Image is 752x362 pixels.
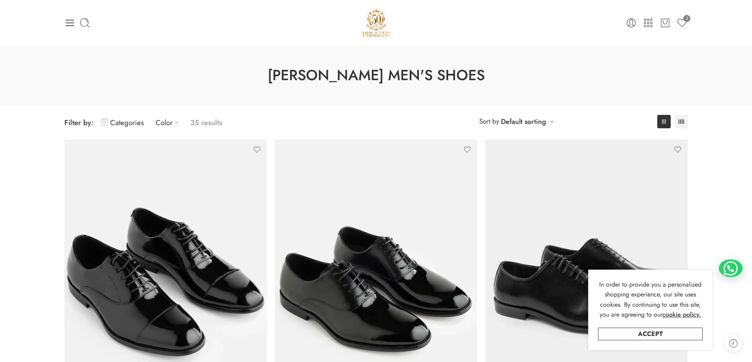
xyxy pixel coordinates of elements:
[359,6,393,39] a: Pellini -
[64,117,94,128] span: Filter by:
[598,328,703,340] a: Accept
[479,115,499,128] span: Sort by
[190,113,222,132] p: 35 results
[683,15,690,22] span: 2
[20,65,732,86] h1: [PERSON_NAME] Men's Shoes
[677,17,688,28] a: 2
[662,309,701,320] a: cookie policy.
[660,17,671,28] a: Cart
[501,116,546,127] a: Default sorting
[156,113,182,132] a: Color
[599,280,701,319] span: In order to provide you a personalized shopping experience, our site uses cookies. By continuing ...
[626,17,637,28] a: Login / Register
[101,113,144,132] a: Categories
[359,6,393,39] img: Pellini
